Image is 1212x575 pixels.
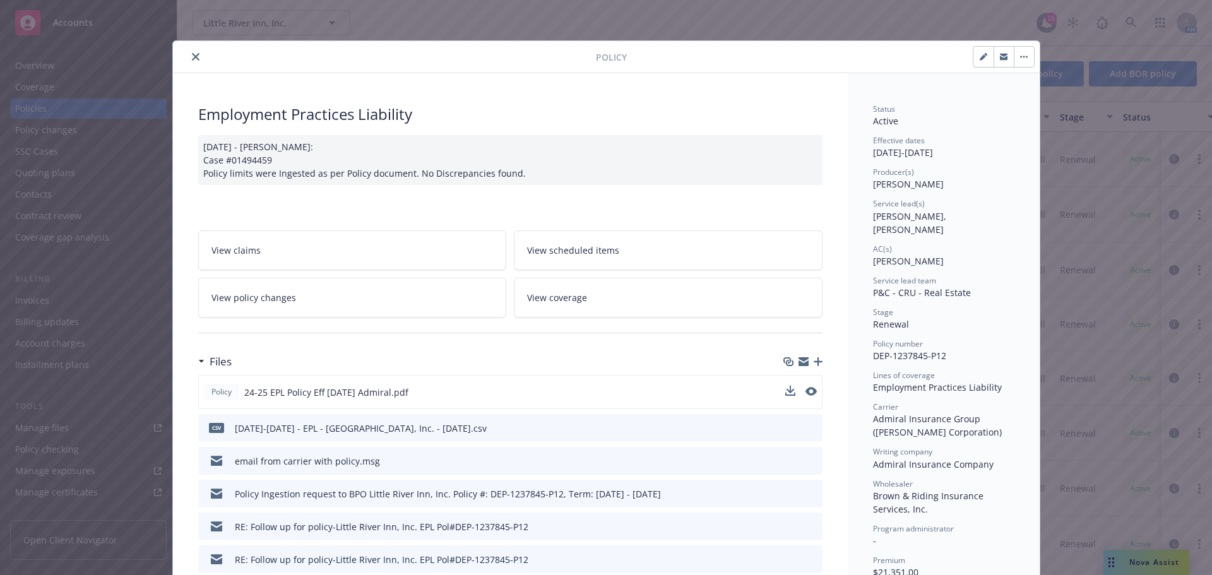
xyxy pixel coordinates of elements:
[209,386,234,398] span: Policy
[873,287,971,299] span: P&C - CRU - Real Estate
[806,487,817,501] button: preview file
[873,210,949,235] span: [PERSON_NAME], [PERSON_NAME]
[805,387,817,396] button: preview file
[873,135,925,146] span: Effective dates
[873,523,954,534] span: Program administrator
[873,318,909,330] span: Renewal
[873,115,898,127] span: Active
[873,381,1014,394] div: Employment Practices Liability
[514,230,823,270] a: View scheduled items
[786,487,796,501] button: download file
[188,49,203,64] button: close
[211,291,296,304] span: View policy changes
[873,413,1002,438] span: Admiral Insurance Group ([PERSON_NAME] Corporation)
[786,553,796,566] button: download file
[514,278,823,317] a: View coverage
[873,244,892,254] span: AC(s)
[235,454,380,468] div: email from carrier with policy.msg
[873,401,898,412] span: Carrier
[235,520,528,533] div: RE: Follow up for policy-Little River Inn, Inc. EPL Pol#DEP-1237845-P12
[198,230,507,270] a: View claims
[873,446,932,457] span: Writing company
[806,422,817,435] button: preview file
[527,244,619,257] span: View scheduled items
[235,422,487,435] div: [DATE]-[DATE] - EPL - [GEOGRAPHIC_DATA], Inc. - [DATE].csv
[873,478,913,489] span: Wholesaler
[873,535,876,547] span: -
[785,386,795,396] button: download file
[785,386,795,399] button: download file
[873,490,986,515] span: Brown & Riding Insurance Services, Inc.
[873,255,944,267] span: [PERSON_NAME]
[806,553,817,566] button: preview file
[209,423,224,432] span: csv
[873,167,914,177] span: Producer(s)
[806,520,817,533] button: preview file
[198,278,507,317] a: View policy changes
[210,353,232,370] h3: Files
[873,198,925,209] span: Service lead(s)
[786,422,796,435] button: download file
[873,338,923,349] span: Policy number
[873,275,936,286] span: Service lead team
[527,291,587,304] span: View coverage
[198,353,232,370] div: Files
[873,350,946,362] span: DEP-1237845-P12
[873,370,935,381] span: Lines of coverage
[873,178,944,190] span: [PERSON_NAME]
[235,553,528,566] div: RE: Follow up for policy-Little River Inn, Inc. EPL Pol#DEP-1237845-P12
[873,307,893,317] span: Stage
[244,386,408,399] span: 24-25 EPL Policy Eff [DATE] Admiral.pdf
[873,555,905,566] span: Premium
[805,386,817,399] button: preview file
[198,104,823,125] div: Employment Practices Liability
[596,50,627,64] span: Policy
[873,104,895,114] span: Status
[235,487,661,501] div: Policy Ingestion request to BPO Little River Inn, Inc. Policy #: DEP-1237845-P12, Term: [DATE] - ...
[211,244,261,257] span: View claims
[786,454,796,468] button: download file
[873,135,1014,159] div: [DATE] - [DATE]
[806,454,817,468] button: preview file
[873,458,994,470] span: Admiral Insurance Company
[198,135,823,185] div: [DATE] - [PERSON_NAME]: Case #01494459 Policy limits were Ingested as per Policy document. No Dis...
[786,520,796,533] button: download file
